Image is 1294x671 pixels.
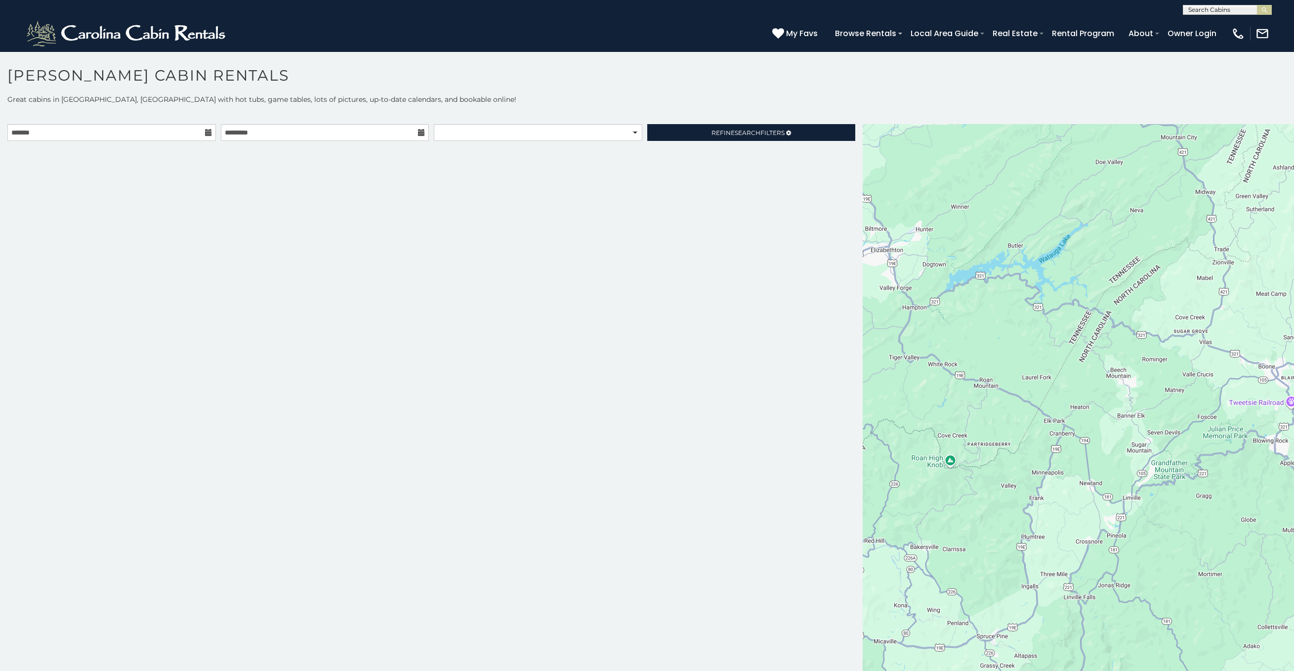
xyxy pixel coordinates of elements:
img: White-1-2.png [25,19,230,48]
span: Search [735,129,760,136]
a: Browse Rentals [830,25,901,42]
a: Local Area Guide [906,25,983,42]
a: Owner Login [1163,25,1221,42]
a: RefineSearchFilters [647,124,856,141]
a: About [1124,25,1158,42]
a: My Favs [772,27,820,40]
img: mail-regular-white.png [1255,27,1269,41]
span: Refine Filters [711,129,785,136]
a: Rental Program [1047,25,1119,42]
img: phone-regular-white.png [1231,27,1245,41]
span: My Favs [786,27,818,40]
a: Real Estate [988,25,1043,42]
